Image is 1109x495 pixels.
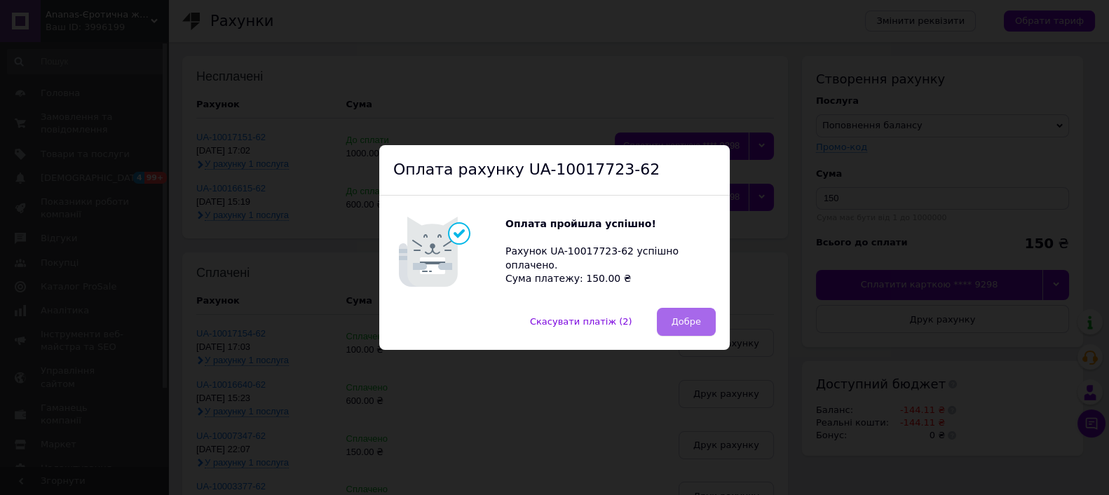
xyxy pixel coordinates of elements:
span: Скасувати платіж (2) [530,316,632,327]
div: Рахунок UA-10017723-62 успішно оплачено. Сума платежу: 150.00 ₴ [505,217,716,286]
button: Скасувати платіж (2) [515,308,647,336]
button: Добре [657,308,716,336]
div: Оплата рахунку UA-10017723-62 [379,145,730,196]
span: Добре [672,316,701,327]
img: Котик говорить Оплата пройшла успішно! [393,210,505,294]
b: Оплата пройшла успішно! [505,218,656,229]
